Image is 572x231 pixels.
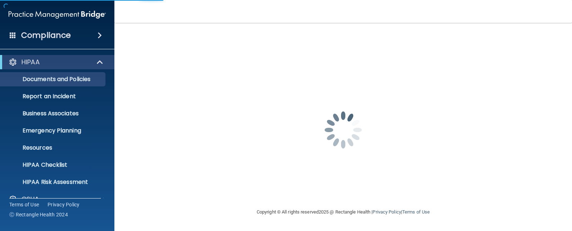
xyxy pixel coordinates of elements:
a: HIPAA [9,58,104,66]
p: Business Associates [5,110,102,117]
img: PMB logo [9,7,106,22]
p: Documents and Policies [5,76,102,83]
h4: Compliance [21,30,71,40]
a: OSHA [9,195,104,204]
a: Terms of Use [9,201,39,208]
a: Privacy Policy [373,209,401,215]
p: HIPAA Checklist [5,161,102,169]
p: Report an Incident [5,93,102,100]
p: Emergency Planning [5,127,102,134]
p: HIPAA [21,58,40,66]
div: Copyright © All rights reserved 2025 @ Rectangle Health | | [213,201,474,224]
img: spinner.e123f6fc.gif [307,94,379,166]
span: Ⓒ Rectangle Health 2024 [9,211,68,218]
a: Terms of Use [402,209,430,215]
iframe: Drift Widget Chat Controller [449,181,563,209]
a: Privacy Policy [48,201,80,208]
p: OSHA [21,195,39,204]
p: Resources [5,144,102,151]
p: HIPAA Risk Assessment [5,179,102,186]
